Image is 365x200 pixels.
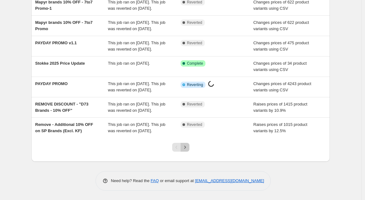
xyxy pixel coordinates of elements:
[253,122,308,133] span: Raises prices of 1015 product variants by 12.5%
[187,20,202,25] span: Reverted
[35,81,68,86] span: PAYDAY PROMO
[253,20,309,31] span: Changes prices of 622 product variants using CSV
[108,20,166,31] span: This job ran on [DATE]. This job was reverted on [DATE].
[151,178,159,183] a: FAQ
[111,178,151,183] span: Need help? Read the
[108,41,166,51] span: This job ran on [DATE]. This job was reverted on [DATE].
[108,81,166,92] span: This job ran on [DATE]. This job was reverted on [DATE].
[108,61,150,66] span: This job ran on [DATE].
[172,143,189,152] nav: Pagination
[253,81,311,92] span: Changes prices of 4243 product variants using CSV
[108,102,166,113] span: This job ran on [DATE]. This job was reverted on [DATE].
[108,122,166,133] span: This job ran on [DATE]. This job was reverted on [DATE].
[187,122,202,127] span: Reverted
[195,178,264,183] a: [EMAIL_ADDRESS][DOMAIN_NAME]
[35,61,85,66] span: Stokke 2025 Price Update
[187,102,202,107] span: Reverted
[159,178,195,183] span: or email support at
[187,41,202,46] span: Reverted
[35,20,93,31] span: Mapyr brands 10% OFF - 7to7 Promo
[35,122,93,133] span: Remove - Additional 10% OFF on SP Brands (Excl. KF)
[253,61,307,72] span: Changes prices of 34 product variants using CSV
[253,41,309,51] span: Changes prices of 475 product variants using CSV
[253,102,308,113] span: Raises prices of 1415 product variants by 10.9%
[187,82,203,87] span: Reverting
[181,143,189,152] button: Next
[187,61,203,66] span: Complete
[35,41,77,45] span: PAYDAY PROMO v1.1
[35,102,88,113] span: REMOVE DISCOUNT - "D73 Brands - 10% OFF"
